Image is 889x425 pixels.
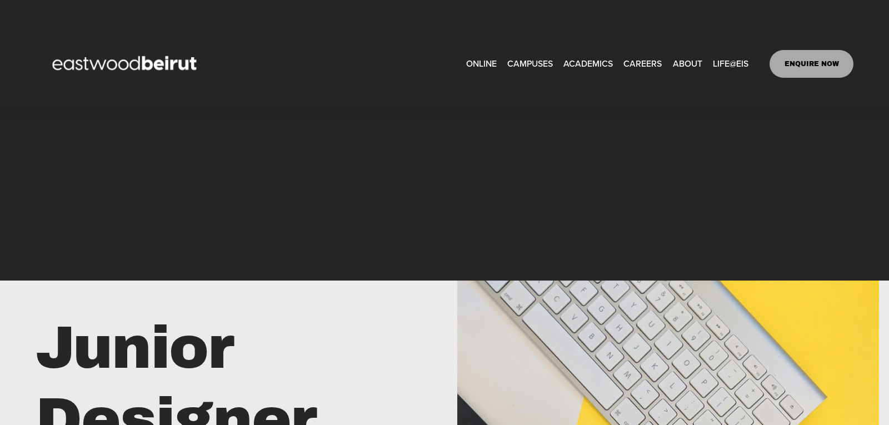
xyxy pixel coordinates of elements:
a: ONLINE [466,55,497,73]
a: folder dropdown [673,55,702,73]
a: folder dropdown [507,55,553,73]
span: LIFE@EIS [713,56,748,72]
span: ABOUT [673,56,702,72]
span: CAMPUSES [507,56,553,72]
img: EastwoodIS Global Site [36,36,217,92]
a: ENQUIRE NOW [770,50,853,78]
span: ACADEMICS [563,56,613,72]
a: folder dropdown [713,55,748,73]
a: CAREERS [623,55,662,73]
a: folder dropdown [563,55,613,73]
